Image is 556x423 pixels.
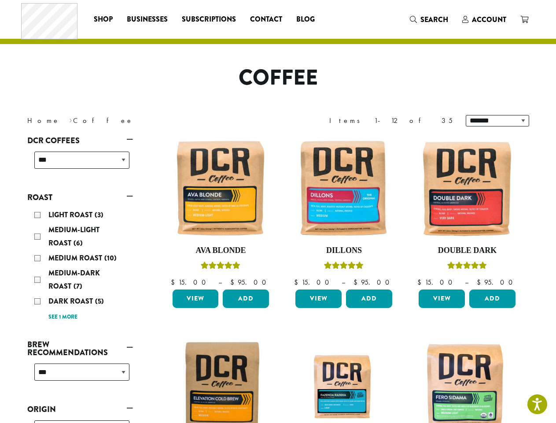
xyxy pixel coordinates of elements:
[420,15,448,25] span: Search
[417,278,425,287] span: $
[27,115,265,126] nav: Breadcrumb
[74,281,82,291] span: (7)
[48,296,95,306] span: Dark Roast
[346,289,392,308] button: Add
[27,116,60,125] a: Home
[173,289,219,308] a: View
[293,246,394,256] h4: Dillons
[250,14,282,25] span: Contact
[469,289,515,308] button: Add
[403,12,455,27] a: Search
[353,278,394,287] bdi: 95.00
[170,246,272,256] h4: Ava Blonde
[230,278,270,287] bdi: 95.00
[21,65,536,91] h1: Coffee
[342,278,345,287] span: –
[353,278,361,287] span: $
[48,225,99,248] span: Medium-Light Roast
[447,260,487,274] div: Rated 4.50 out of 5
[218,278,222,287] span: –
[48,253,104,263] span: Medium Roast
[27,402,133,417] a: Origin
[171,278,210,287] bdi: 15.00
[477,278,484,287] span: $
[48,268,100,291] span: Medium-Dark Roast
[170,137,272,286] a: Ava BlondeRated 5.00 out of 5
[294,278,302,287] span: $
[27,148,133,179] div: DCR Coffees
[416,137,518,239] img: Double-Dark-12oz-300x300.jpg
[293,137,394,239] img: Dillons-12oz-300x300.jpg
[417,278,457,287] bdi: 15.00
[27,360,133,391] div: Brew Recommendations
[27,133,133,148] a: DCR Coffees
[95,296,104,306] span: (5)
[295,289,342,308] a: View
[127,14,168,25] span: Businesses
[416,246,518,256] h4: Double Dark
[230,278,238,287] span: $
[104,253,117,263] span: (10)
[74,238,83,248] span: (6)
[95,210,103,220] span: (3)
[416,137,518,286] a: Double DarkRated 4.50 out of 5
[472,15,506,25] span: Account
[27,205,133,327] div: Roast
[171,278,178,287] span: $
[223,289,269,308] button: Add
[48,210,95,220] span: Light Roast
[296,14,315,25] span: Blog
[477,278,517,287] bdi: 95.00
[87,12,120,26] a: Shop
[170,137,271,239] img: Ava-Blonde-12oz-1-300x300.jpg
[48,313,77,322] a: See 1 more
[182,14,236,25] span: Subscriptions
[465,278,468,287] span: –
[293,137,394,286] a: DillonsRated 5.00 out of 5
[94,14,113,25] span: Shop
[201,260,240,274] div: Rated 5.00 out of 5
[294,278,333,287] bdi: 15.00
[324,260,364,274] div: Rated 5.00 out of 5
[329,115,453,126] div: Items 1-12 of 35
[69,112,72,126] span: ›
[419,289,465,308] a: View
[27,190,133,205] a: Roast
[27,337,133,360] a: Brew Recommendations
